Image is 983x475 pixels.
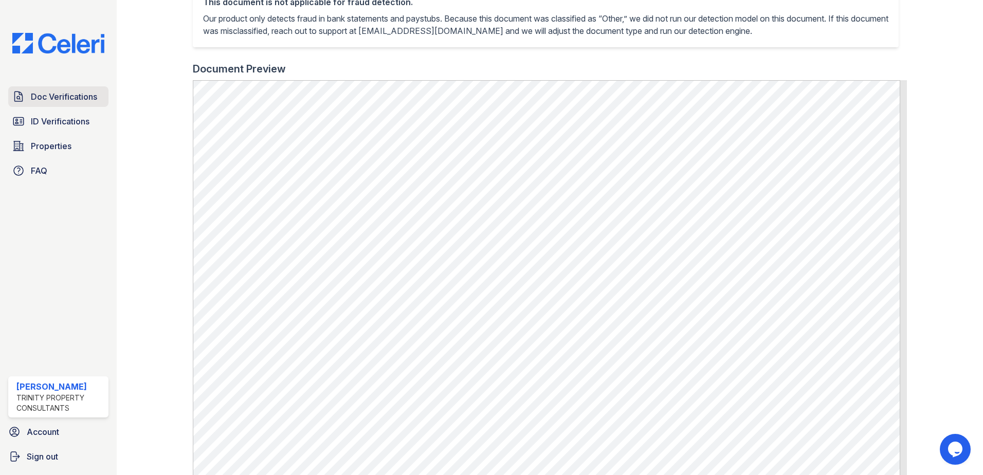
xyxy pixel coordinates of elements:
a: Properties [8,136,108,156]
img: CE_Logo_Blue-a8612792a0a2168367f1c8372b55b34899dd931a85d93a1a3d3e32e68fde9ad4.png [4,33,113,53]
a: Sign out [4,446,113,467]
span: FAQ [31,165,47,177]
a: ID Verifications [8,111,108,132]
span: Properties [31,140,71,152]
div: Document Preview [193,62,286,76]
div: [PERSON_NAME] [16,380,104,393]
p: Our product only detects fraud in bank statements and paystubs. Because this document was classif... [203,12,888,37]
div: Trinity Property Consultants [16,393,104,413]
a: Account [4,422,113,442]
iframe: chat widget [940,434,973,465]
span: ID Verifications [31,115,89,127]
span: Account [27,426,59,438]
a: Doc Verifications [8,86,108,107]
a: FAQ [8,160,108,181]
span: Sign out [27,450,58,463]
span: Doc Verifications [31,90,97,103]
